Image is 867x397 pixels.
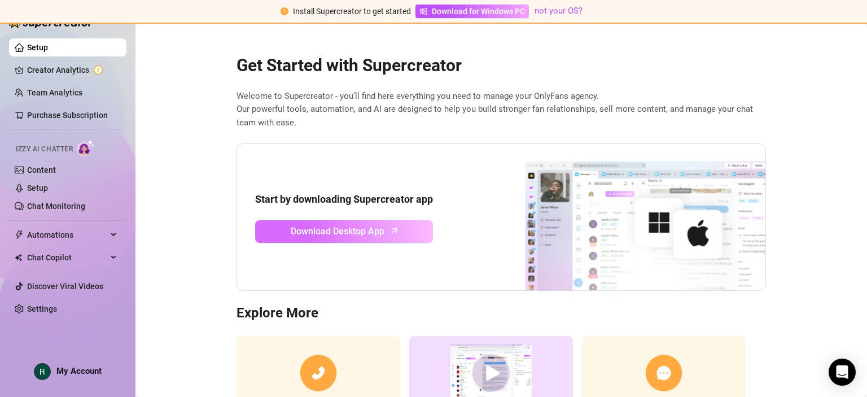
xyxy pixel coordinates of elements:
[419,7,427,15] span: windows
[415,5,529,18] a: Download for Windows PC
[27,202,85,211] a: Chat Monitoring
[255,193,433,205] strong: Start by downloading Supercreator app
[281,7,288,15] span: exclamation-circle
[15,254,22,261] img: Chat Copilot
[237,304,766,322] h3: Explore More
[15,230,24,239] span: thunderbolt
[432,5,525,18] span: Download for Windows PC
[483,144,765,291] img: download app
[237,55,766,76] h2: Get Started with Supercreator
[27,61,117,79] a: Creator Analytics exclamation-circle
[237,90,766,130] span: Welcome to Supercreator - you’ll find here everything you need to manage your OnlyFans agency. Ou...
[293,7,411,16] span: Install Supercreator to get started
[27,304,57,313] a: Settings
[16,144,73,155] span: Izzy AI Chatter
[535,6,583,16] a: not your OS?
[829,359,856,386] div: Open Intercom Messenger
[27,43,48,52] a: Setup
[27,88,82,97] a: Team Analytics
[27,184,48,193] a: Setup
[27,226,107,244] span: Automations
[255,220,433,243] a: Download Desktop Apparrow-up
[291,224,384,238] span: Download Desktop App
[27,111,108,120] a: Purchase Subscription
[27,282,103,291] a: Discover Viral Videos
[388,224,401,237] span: arrow-up
[34,364,50,379] img: ACg8ocLiIZG5bG-pepAJMH5hMlyzUyG50uxUUAvKhsiqe1z4XZZ4Bg=s96-c
[27,248,107,267] span: Chat Copilot
[56,366,102,376] span: My Account
[27,165,56,174] a: Content
[77,139,95,156] img: AI Chatter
